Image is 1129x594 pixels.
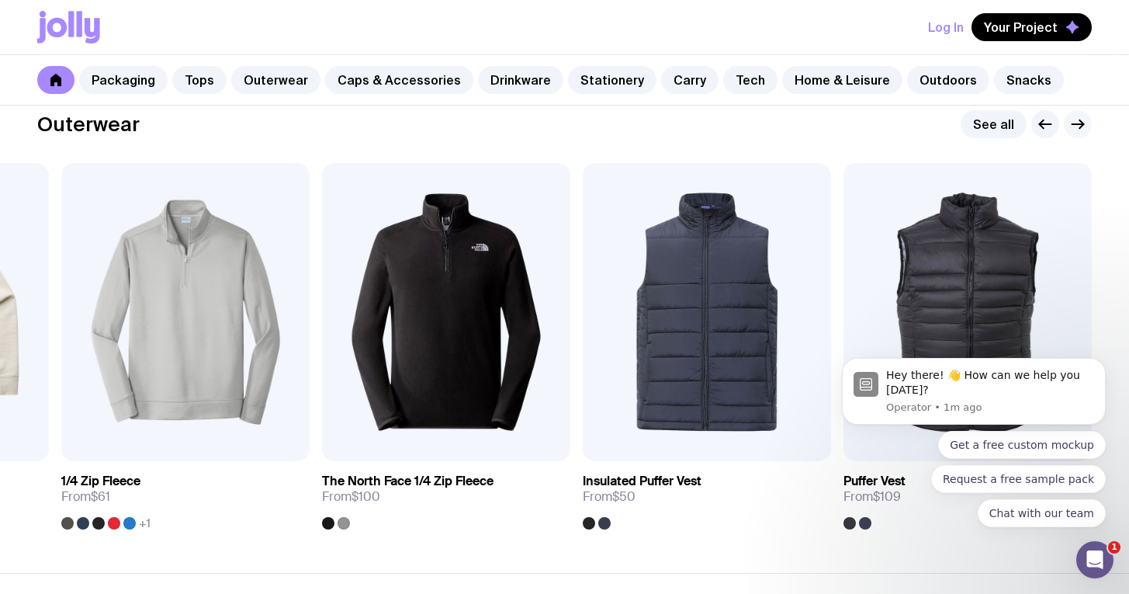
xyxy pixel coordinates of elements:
[961,110,1027,138] a: See all
[1108,541,1120,554] span: 1
[661,66,719,94] a: Carry
[322,461,570,530] a: The North Face 1/4 Zip FleeceFrom$100
[723,66,777,94] a: Tech
[61,461,310,530] a: 1/4 Zip FleeceFrom$61+1
[322,489,380,505] span: From
[79,66,168,94] a: Packaging
[568,66,656,94] a: Stationery
[782,66,902,94] a: Home & Leisure
[61,489,110,505] span: From
[928,13,964,41] button: Log In
[61,474,140,489] h3: 1/4 Zip Fleece
[583,489,635,505] span: From
[971,13,1092,41] button: Your Project
[819,339,1129,586] iframe: Intercom notifications message
[612,488,635,505] span: $50
[1076,541,1113,578] iframe: Intercom live chat
[994,66,1064,94] a: Snacks
[583,461,831,530] a: Insulated Puffer VestFrom$50
[231,66,320,94] a: Outerwear
[478,66,563,94] a: Drinkware
[352,488,380,505] span: $100
[91,488,110,505] span: $61
[907,66,989,94] a: Outdoors
[325,66,473,94] a: Caps & Accessories
[322,474,494,489] h3: The North Face 1/4 Zip Fleece
[984,19,1058,35] span: Your Project
[37,113,140,136] h2: Outerwear
[139,517,151,530] span: +1
[583,474,701,489] h3: Insulated Puffer Vest
[172,66,227,94] a: Tops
